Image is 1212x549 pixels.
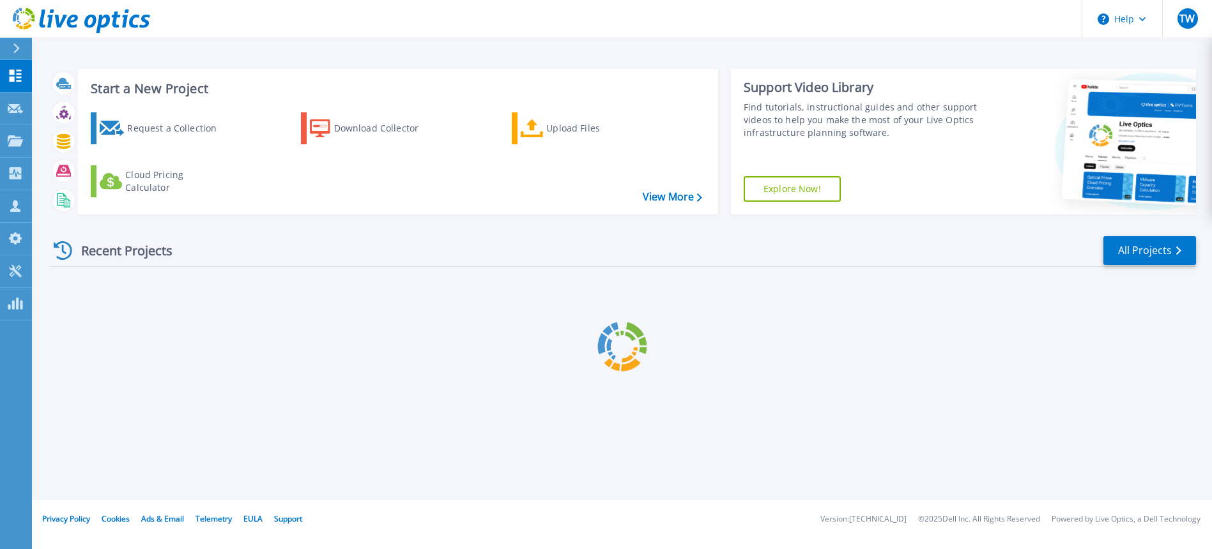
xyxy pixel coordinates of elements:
div: Download Collector [334,116,436,141]
a: Download Collector [301,112,443,144]
a: Request a Collection [91,112,233,144]
a: Explore Now! [744,176,841,202]
div: Recent Projects [49,235,190,266]
a: EULA [243,513,263,524]
a: Telemetry [196,513,232,524]
div: Request a Collection [127,116,229,141]
li: © 2025 Dell Inc. All Rights Reserved [918,515,1040,523]
a: Ads & Email [141,513,184,524]
div: Support Video Library [744,79,981,96]
a: Cookies [102,513,130,524]
div: Find tutorials, instructional guides and other support videos to help you make the most of your L... [744,101,981,139]
a: Privacy Policy [42,513,90,524]
li: Powered by Live Optics, a Dell Technology [1052,515,1200,523]
a: All Projects [1103,236,1196,265]
a: Support [274,513,302,524]
a: View More [643,191,702,203]
span: TW [1179,13,1195,24]
li: Version: [TECHNICAL_ID] [820,515,907,523]
a: Upload Files [512,112,654,144]
a: Cloud Pricing Calculator [91,165,233,197]
h3: Start a New Project [91,82,702,96]
div: Cloud Pricing Calculator [125,169,227,194]
div: Upload Files [546,116,648,141]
